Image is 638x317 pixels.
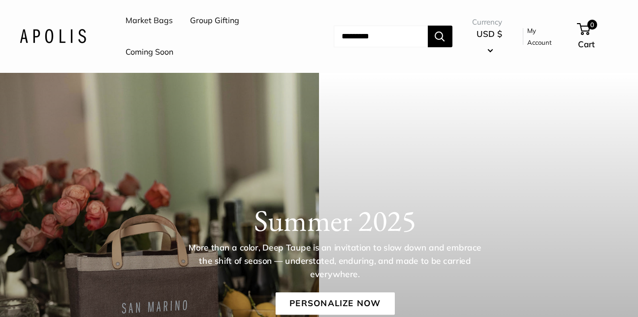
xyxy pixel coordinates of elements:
[578,21,618,52] a: 0 Cart
[587,20,597,30] span: 0
[20,29,86,43] img: Apolis
[578,39,595,49] span: Cart
[126,45,173,60] a: Coming Soon
[183,242,487,281] p: More than a color, Deep Taupe is an invitation to slow down and embrace the shift of season — und...
[275,292,394,315] a: Personalize Now
[472,26,507,58] button: USD $
[472,15,507,29] span: Currency
[190,13,239,28] a: Group Gifting
[334,26,428,47] input: Search...
[51,203,619,238] h1: Summer 2025
[527,25,561,49] a: My Account
[428,26,452,47] button: Search
[126,13,173,28] a: Market Bags
[477,29,502,39] span: USD $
